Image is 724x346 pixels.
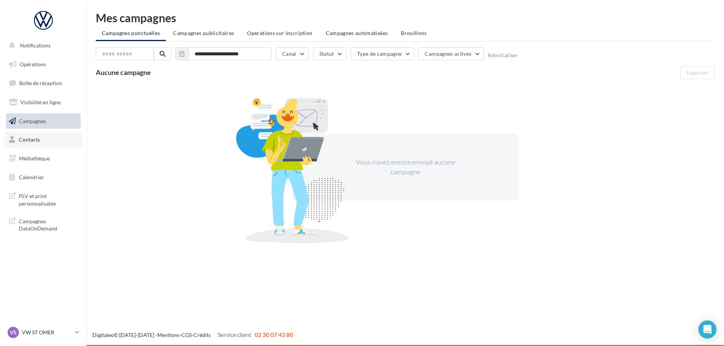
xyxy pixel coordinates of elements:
[20,42,51,49] span: Notifications
[698,320,716,338] div: Open Intercom Messenger
[5,38,79,53] button: Notifications
[193,332,211,338] a: Crédits
[276,47,309,60] button: Canal
[341,157,470,177] div: Vous n'avez encore envoyé aucune campagne
[157,332,179,338] a: Mentions
[5,75,82,91] a: Boîte de réception
[425,50,471,57] span: Campagnes actives
[20,61,46,67] span: Opérations
[5,188,82,210] a: PLV et print personnalisable
[6,325,81,340] a: VS VW ST OMER
[418,47,484,60] button: Campagnes actives
[218,331,252,338] span: Service client
[5,95,82,110] a: Visibilité en ligne
[92,332,114,338] a: Digitaleo
[92,332,293,338] span: © [DATE]-[DATE] - - -
[20,99,61,105] span: Visibilité en ligne
[247,30,312,36] span: Operations sur inscription
[19,191,78,207] span: PLV et print personnalisable
[19,174,44,180] span: Calendrier
[255,331,293,338] span: 02 30 07 43 80
[19,136,40,143] span: Contacts
[10,329,17,336] span: VS
[5,132,82,148] a: Contacts
[488,52,518,58] button: Réinitialiser
[313,47,347,60] button: Statut
[5,213,82,235] a: Campagnes DataOnDemand
[19,155,50,162] span: Médiathèque
[5,151,82,166] a: Médiathèque
[401,30,427,36] span: Brouillons
[5,169,82,185] a: Calendrier
[96,68,151,76] span: Aucune campagne
[96,12,715,23] div: Mes campagnes
[181,332,192,338] a: CGS
[351,47,414,60] button: Type de campagne
[19,216,78,232] span: Campagnes DataOnDemand
[173,30,234,36] span: Campagnes publicitaires
[5,56,82,72] a: Opérations
[5,113,82,129] a: Campagnes
[19,80,62,86] span: Boîte de réception
[680,66,715,79] button: Exporter
[19,117,46,124] span: Campagnes
[22,329,72,336] p: VW ST OMER
[326,30,388,36] span: Campagnes automatisées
